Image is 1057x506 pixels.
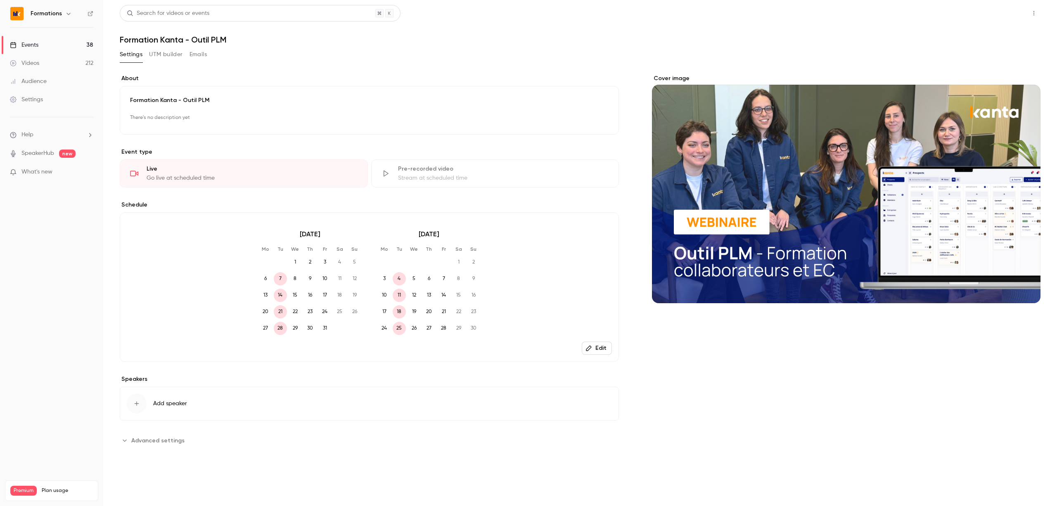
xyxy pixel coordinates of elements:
p: Su [467,246,480,252]
div: Pre-recorded video [398,165,609,173]
span: 21 [437,305,450,318]
span: 27 [259,322,272,335]
p: Tu [274,246,287,252]
div: Pre-recorded videoStream at scheduled time [371,159,619,188]
span: 14 [437,289,450,302]
span: 3 [318,256,332,269]
span: Add speaker [153,399,187,408]
p: Fr [318,246,332,252]
a: SpeakerHub [21,149,54,158]
span: 1 [289,256,302,269]
span: 9 [303,272,317,285]
span: 25 [333,305,346,318]
button: UTM builder [149,48,182,61]
li: help-dropdown-opener [10,131,93,139]
span: 4 [333,256,346,269]
span: 14 [274,289,287,302]
span: 23 [467,305,480,318]
span: 18 [333,289,346,302]
span: 28 [437,322,450,335]
span: 12 [348,272,361,285]
span: 20 [259,305,272,318]
span: 17 [318,289,332,302]
p: Tu [393,246,406,252]
span: 29 [289,322,302,335]
span: 16 [303,289,317,302]
p: Event type [120,148,619,156]
span: 11 [393,289,406,302]
span: 10 [318,272,332,285]
button: Emails [190,48,207,61]
label: Speakers [120,375,619,383]
span: 5 [348,256,361,269]
p: Fr [437,246,450,252]
button: Settings [120,48,142,61]
iframe: Noticeable Trigger [83,169,93,176]
span: 10 [378,289,391,302]
span: 7 [437,272,450,285]
section: Advanced settings [120,434,619,447]
p: Sa [333,246,346,252]
p: We [408,246,421,252]
span: 24 [378,322,391,335]
span: What's new [21,168,52,176]
span: 29 [452,322,465,335]
p: Schedule [120,201,619,209]
p: Su [348,246,361,252]
span: 27 [422,322,436,335]
span: 21 [274,305,287,318]
div: Audience [10,77,47,86]
button: Share [988,5,1021,21]
p: Mo [378,246,391,252]
div: Stream at scheduled time [398,174,609,182]
img: Formations [10,7,24,20]
h1: Formation Kanta - Outil PLM [120,35,1040,45]
span: 30 [303,322,317,335]
h6: Formations [31,10,62,18]
span: 26 [348,305,361,318]
span: 11 [333,272,346,285]
span: 22 [289,305,302,318]
span: 31 [318,322,332,335]
p: We [289,246,302,252]
span: 25 [393,322,406,335]
span: 15 [452,289,465,302]
span: 6 [259,272,272,285]
p: Th [422,246,436,252]
span: 19 [348,289,361,302]
div: Settings [10,95,43,104]
span: 23 [303,305,317,318]
span: 19 [408,305,421,318]
button: Edit [582,342,612,355]
span: 6 [422,272,436,285]
div: Go live at scheduled time [147,174,358,182]
span: 9 [467,272,480,285]
p: Formation Kanta - Outil PLM [130,96,609,105]
span: 13 [422,289,436,302]
span: Help [21,131,33,139]
span: 30 [467,322,480,335]
label: Cover image [652,74,1040,83]
p: Sa [452,246,465,252]
label: About [120,74,619,83]
p: [DATE] [378,229,480,239]
div: Events [10,41,38,49]
div: Live [147,165,358,173]
span: 17 [378,305,391,318]
span: 1 [452,256,465,269]
span: 3 [378,272,391,285]
span: 12 [408,289,421,302]
span: 15 [289,289,302,302]
button: Advanced settings [120,434,190,447]
span: 22 [452,305,465,318]
div: LiveGo live at scheduled time [120,159,368,188]
span: 4 [393,272,406,285]
p: Mo [259,246,272,252]
span: 18 [393,305,406,318]
p: [DATE] [259,229,361,239]
span: new [59,150,76,158]
span: 2 [303,256,317,269]
div: Search for videos or events [127,9,209,18]
span: 16 [467,289,480,302]
span: Advanced settings [131,436,185,445]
